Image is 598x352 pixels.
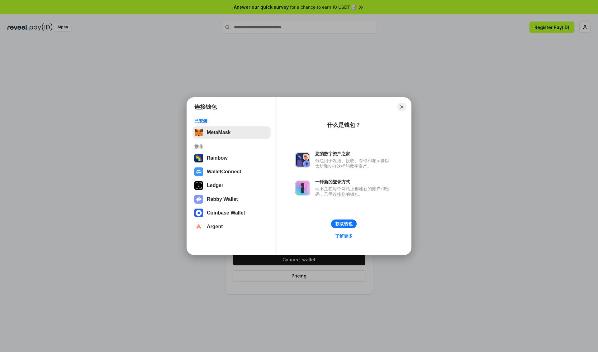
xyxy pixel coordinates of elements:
[194,181,203,190] img: svg+xml,%3Csvg%20xmlns%3D%22http%3A%2F%2Fwww.w3.org%2F2000%2Fsvg%22%20width%3D%2228%22%20height%3...
[207,224,223,229] div: Argent
[207,183,223,188] div: Ledger
[207,169,241,175] div: WalletConnect
[194,154,203,162] img: svg+xml,%3Csvg%20width%3D%22120%22%20height%3D%22120%22%20viewBox%3D%220%200%20120%20120%22%20fil...
[295,152,310,167] img: svg+xml,%3Csvg%20xmlns%3D%22http%3A%2F%2Fwww.w3.org%2F2000%2Fsvg%22%20fill%3D%22none%22%20viewBox...
[192,179,271,192] button: Ledger
[194,195,203,204] img: svg+xml,%3Csvg%20xmlns%3D%22http%3A%2F%2Fwww.w3.org%2F2000%2Fsvg%22%20fill%3D%22none%22%20viewBox...
[192,152,271,164] button: Rainbow
[192,166,271,178] button: WalletConnect
[327,121,361,129] div: 什么是钱包？
[315,179,392,185] div: 一种新的登录方式
[194,144,269,149] div: 推荐
[331,232,356,240] a: 了解更多
[331,219,357,228] button: 获取钱包
[207,155,228,161] div: Rainbow
[194,128,203,137] img: svg+xml,%3Csvg%20fill%3D%22none%22%20height%3D%2233%22%20viewBox%3D%220%200%2035%2033%22%20width%...
[194,209,203,217] img: svg+xml,%3Csvg%20width%3D%2228%22%20height%3D%2228%22%20viewBox%3D%220%200%2028%2028%22%20fill%3D...
[194,118,269,124] div: 已安装
[207,210,245,216] div: Coinbase Wallet
[315,158,392,169] div: 钱包用于发送、接收、存储和显示像以太坊和NFT这样的数字资产。
[194,167,203,176] img: svg+xml,%3Csvg%20width%3D%2228%22%20height%3D%2228%22%20viewBox%3D%220%200%2028%2028%22%20fill%3D...
[315,186,392,197] div: 而不是在每个网站上创建新的账户和密码，只需连接您的钱包。
[335,221,353,227] div: 获取钱包
[207,196,238,202] div: Rabby Wallet
[192,220,271,233] button: Argent
[192,193,271,205] button: Rabby Wallet
[295,181,310,195] img: svg+xml,%3Csvg%20xmlns%3D%22http%3A%2F%2Fwww.w3.org%2F2000%2Fsvg%22%20fill%3D%22none%22%20viewBox...
[194,222,203,231] img: svg+xml,%3Csvg%20width%3D%2228%22%20height%3D%2228%22%20viewBox%3D%220%200%2028%2028%22%20fill%3D...
[192,207,271,219] button: Coinbase Wallet
[397,103,406,111] button: Close
[192,126,271,139] button: MetaMask
[315,151,392,157] div: 您的数字资产之家
[207,130,230,135] div: MetaMask
[194,103,217,111] h1: 连接钱包
[335,233,353,239] div: 了解更多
